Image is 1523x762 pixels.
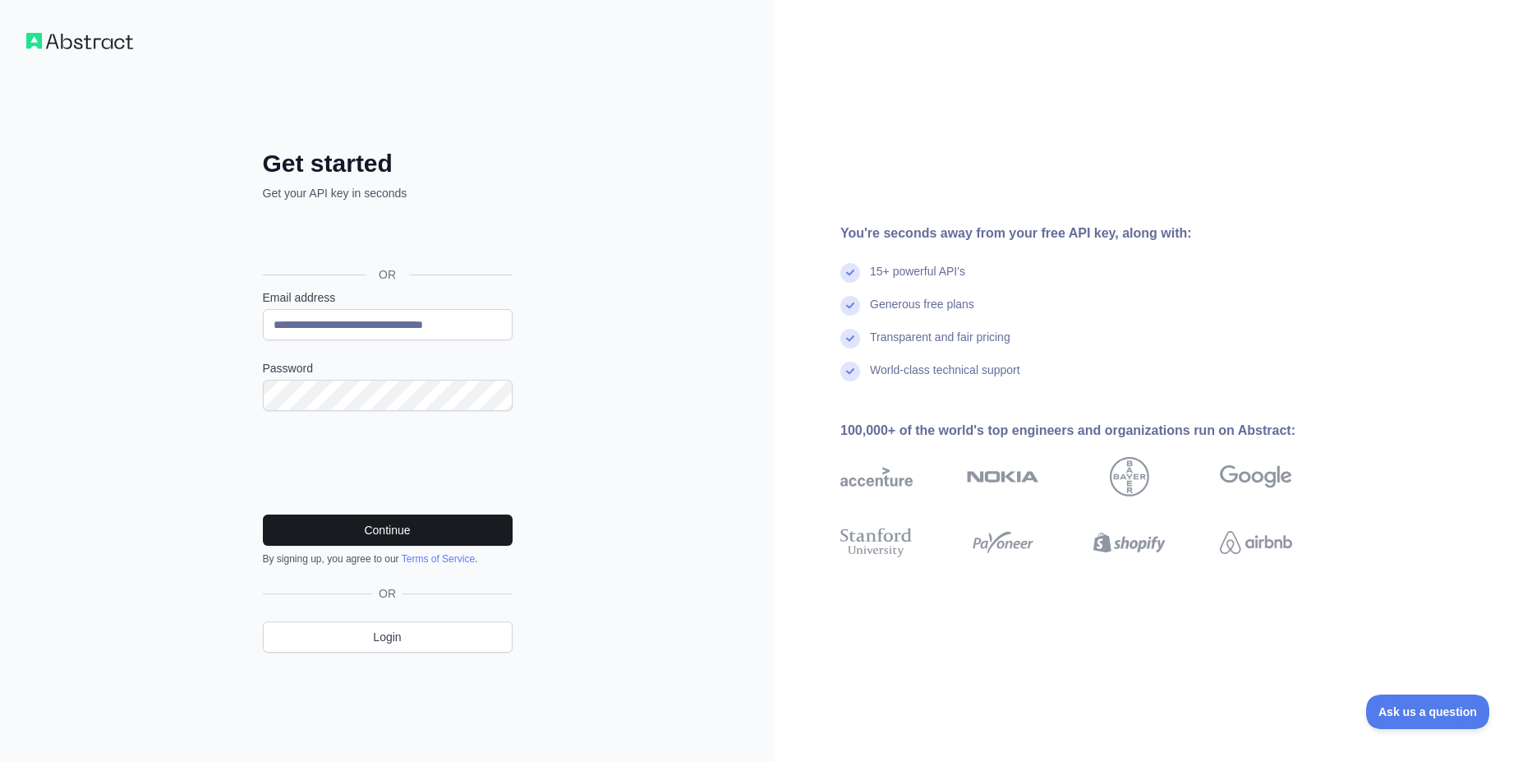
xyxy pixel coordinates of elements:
button: Continue [263,515,513,546]
a: Terms of Service [402,553,475,565]
iframe: reCAPTCHA [263,431,513,495]
img: check mark [840,362,860,381]
h2: Get started [263,149,513,178]
span: OR [372,585,403,602]
label: Password [263,360,513,376]
div: World-class technical support [870,362,1020,395]
div: By signing up, you agree to our . [263,552,513,566]
img: accenture [840,457,913,496]
img: stanford university [840,524,913,561]
div: Generous free plans [870,296,974,329]
img: airbnb [1220,524,1292,561]
img: check mark [840,329,860,349]
iframe: Sign in with Google Button [255,219,518,256]
img: check mark [840,296,860,316]
img: payoneer [967,524,1039,561]
span: OR [366,266,409,283]
div: Transparent and fair pricing [870,329,1010,362]
p: Get your API key in seconds [263,185,513,201]
iframe: Toggle Customer Support [1366,695,1490,729]
img: google [1220,457,1292,496]
img: check mark [840,263,860,283]
div: 100,000+ of the world's top engineers and organizations run on Abstract: [840,421,1345,441]
label: Email address [263,289,513,306]
img: bayer [1110,457,1149,496]
img: Workflow [26,33,133,49]
div: You're seconds away from your free API key, along with: [840,224,1345,243]
a: Login [263,621,513,653]
img: nokia [967,457,1039,496]
img: shopify [1093,524,1166,561]
div: 15+ powerful API's [870,263,965,296]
